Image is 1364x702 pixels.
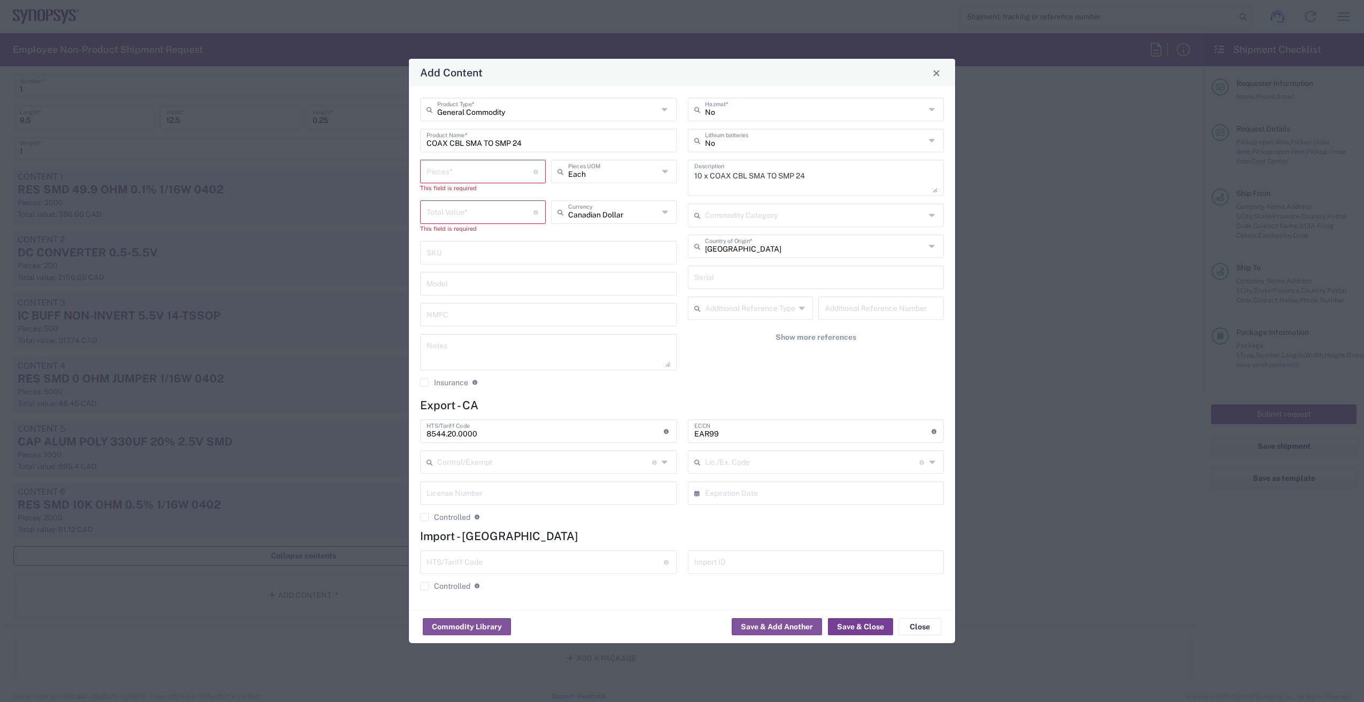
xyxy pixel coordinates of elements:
button: Close [929,65,944,80]
button: Close [898,618,941,635]
div: This field is required [420,224,546,233]
label: Controlled [420,513,470,521]
h4: Export - CA [420,399,944,412]
button: Commodity Library [423,618,511,635]
label: Controlled [420,582,470,590]
label: Insurance [420,378,468,387]
h4: Import - [GEOGRAPHIC_DATA] [420,529,944,543]
button: Save & Close [828,618,893,635]
div: This field is required [420,183,546,193]
span: Show more references [776,332,856,342]
button: Save & Add Another [732,618,822,635]
h4: Add Content [420,65,483,80]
